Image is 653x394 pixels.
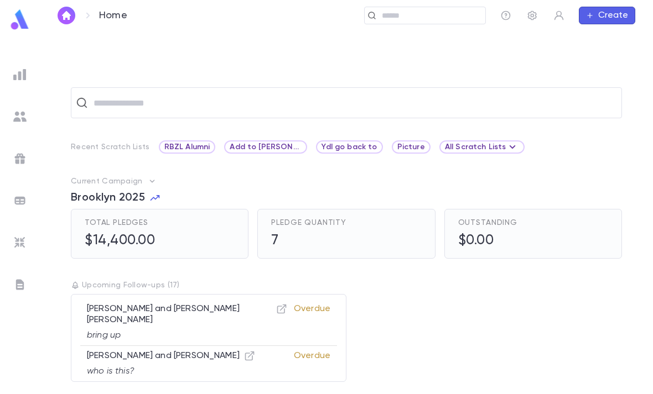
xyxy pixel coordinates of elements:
p: [PERSON_NAME] and [PERSON_NAME] [PERSON_NAME] [87,303,287,325]
div: RBZL Alumni [159,140,216,154]
button: Create [579,7,635,24]
div: Ydl go back to [316,140,382,154]
img: reports_grey.c525e4749d1bce6a11f5fe2a8de1b229.svg [13,68,27,81]
img: logo [9,9,31,30]
span: Brooklyn 2025 [71,191,145,204]
span: Outstanding [458,218,517,227]
p: Upcoming Follow-ups ( 17 ) [71,281,622,290]
p: bring up [87,330,287,341]
p: who is this? [87,366,255,377]
div: All Scratch Lists [439,140,525,154]
div: All Scratch Lists [445,140,520,154]
span: Add to [PERSON_NAME] list [225,143,306,151]
p: Recent Scratch Lists [71,143,150,151]
img: home_white.a664292cf8c1dea59945f0da9f25487c.svg [60,11,73,20]
span: Picture [393,143,429,151]
span: Pledge Quantity [271,218,346,227]
p: Current Campaign [71,177,142,186]
h5: 7 [271,233,346,249]
span: RBZL Alumni [160,143,215,151]
span: Total Pledges [85,218,148,227]
p: Overdue [294,350,330,377]
span: Ydl go back to [317,143,381,151]
img: students_grey.60c7aba0da46da39d6d829b817ac14fc.svg [13,110,27,123]
div: Add to [PERSON_NAME] list [224,140,307,154]
p: Overdue [294,303,330,341]
img: campaigns_grey.99e729a5f7ee94e3726e6486bddda8f1.svg [13,152,27,165]
img: letters_grey.7941b92b52307dd3b8a917253454ce1c.svg [13,278,27,291]
h5: $14,400.00 [85,233,155,249]
div: Picture [392,140,431,154]
p: [PERSON_NAME] and [PERSON_NAME] [87,350,255,361]
img: batches_grey.339ca447c9d9533ef1741baa751efc33.svg [13,194,27,207]
p: Home [99,9,127,22]
img: imports_grey.530a8a0e642e233f2baf0ef88e8c9fcb.svg [13,236,27,249]
h5: $0.00 [458,233,517,249]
